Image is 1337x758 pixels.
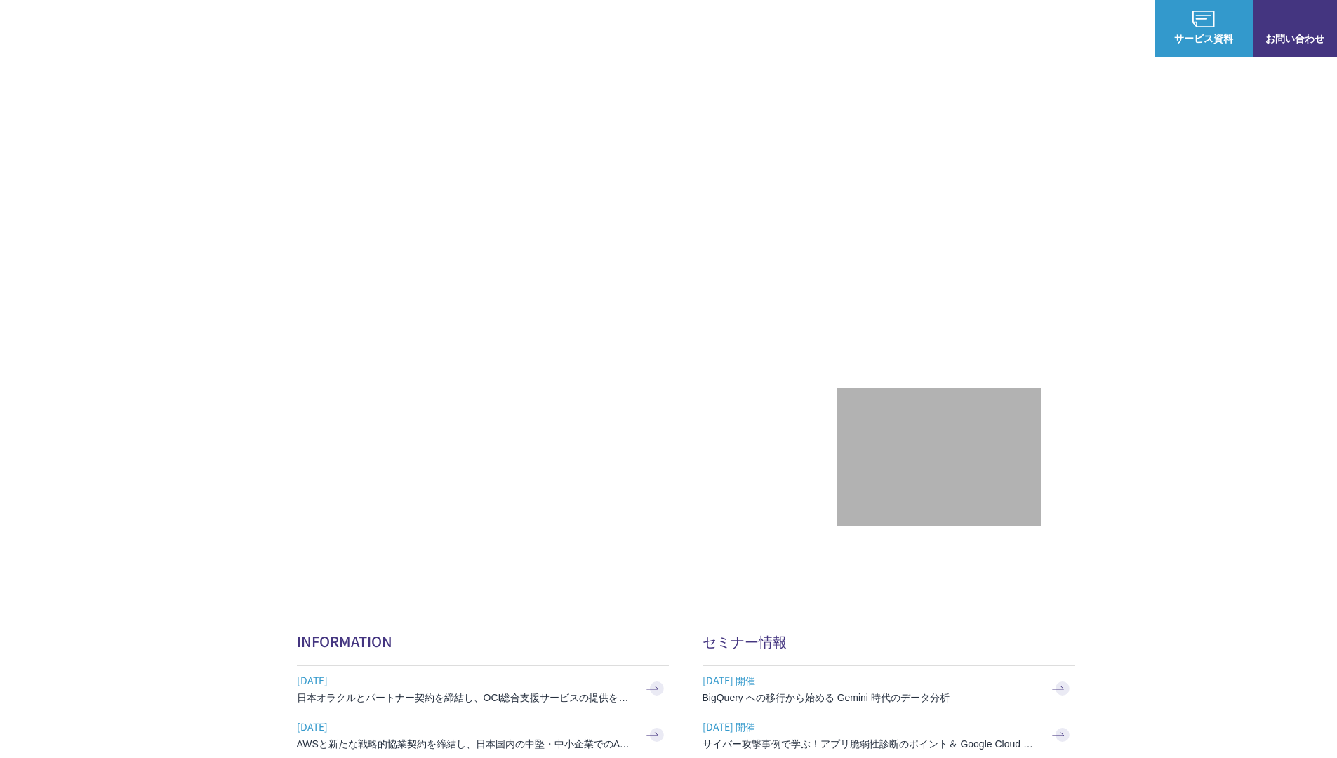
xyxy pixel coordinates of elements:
[703,670,1039,691] span: [DATE] 開催
[923,270,954,291] em: AWS
[812,21,924,36] p: 業種別ソリューション
[558,408,811,476] img: AWS請求代行サービス 統合管理プラン
[297,631,669,651] h2: INFORMATION
[297,670,634,691] span: [DATE]
[21,11,263,45] a: AWS総合支援サービス C-Chorus NHN テコラスAWS総合支援サービス
[703,737,1039,751] h3: サイバー攻撃事例で学ぶ！アプリ脆弱性診断のポイント＆ Google Cloud セキュリティ対策
[297,666,669,712] a: [DATE] 日本オラクルとパートナー契約を締結し、OCI総合支援サービスの提供を開始
[703,691,1039,705] h3: BigQuery への移行から始める Gemini 時代のデータ分析
[952,21,992,36] a: 導入事例
[669,21,703,36] p: 強み
[297,691,634,705] h3: 日本オラクルとパートナー契約を締結し、OCI総合支援サービスの提供を開始
[297,712,669,758] a: [DATE] AWSと新たな戦略的協業契約を締結し、日本国内の中堅・中小企業でのAWS活用を加速
[1192,11,1215,27] img: AWS総合支援サービス C-Chorus サービス資料
[1020,21,1073,36] p: ナレッジ
[703,716,1039,737] span: [DATE] 開催
[876,127,1002,253] img: AWSプレミアティアサービスパートナー
[865,409,1013,512] img: 契約件数
[703,631,1075,651] h2: セミナー情報
[297,737,634,751] h3: AWSと新たな戦略的協業契約を締結し、日本国内の中堅・中小企業でのAWS活用を加速
[297,408,550,476] img: AWSとの戦略的協業契約 締結
[859,270,1019,324] p: 最上位プレミアティア サービスパートナー
[1101,21,1140,36] a: ログイン
[1253,31,1337,46] span: お問い合わせ
[297,155,837,217] p: AWSの導入からコスト削減、 構成・運用の最適化からデータ活用まで 規模や業種業態を問わない マネージドサービスで
[731,21,784,36] p: サービス
[703,666,1075,712] a: [DATE] 開催 BigQuery への移行から始める Gemini 時代のデータ分析
[297,231,837,366] h1: AWS ジャーニーの 成功を実現
[297,716,634,737] span: [DATE]
[703,712,1075,758] a: [DATE] 開催 サイバー攻撃事例で学ぶ！アプリ脆弱性診断のポイント＆ Google Cloud セキュリティ対策
[161,13,263,43] span: NHN テコラス AWS総合支援サービス
[1284,11,1306,27] img: お問い合わせ
[1155,31,1253,46] span: サービス資料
